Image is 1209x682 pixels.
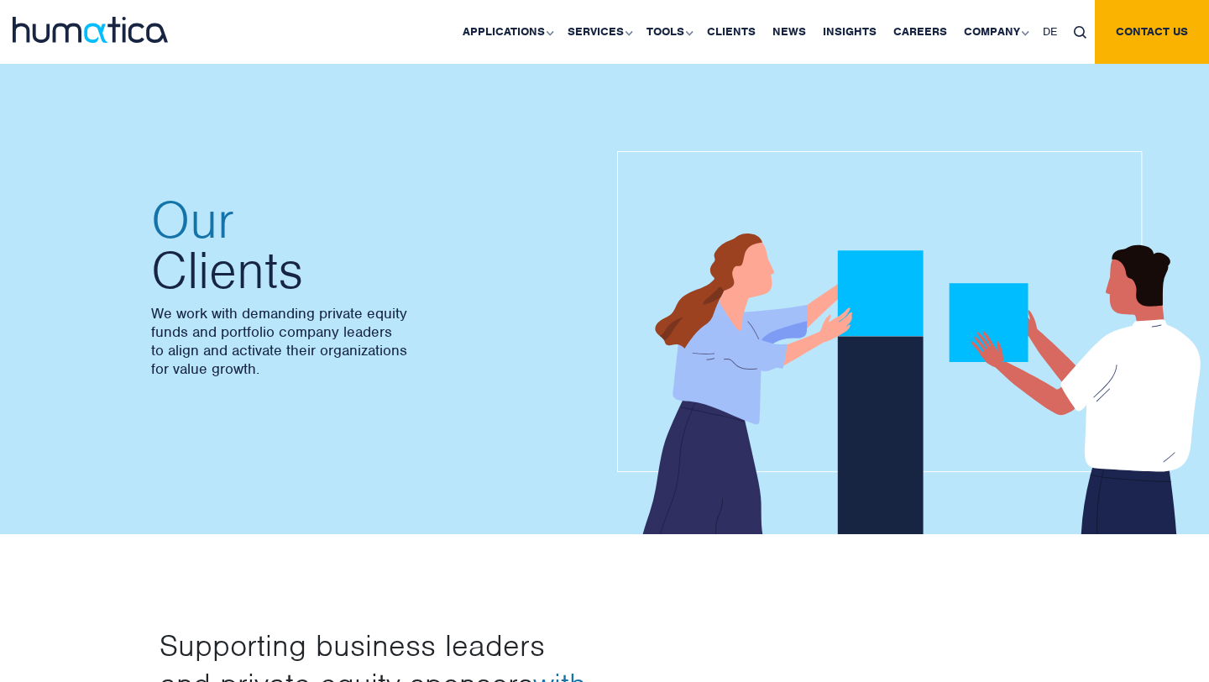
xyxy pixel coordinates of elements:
img: logo [13,17,168,43]
p: We work with demanding private equity funds and portfolio company leaders to align and activate t... [151,304,588,378]
span: DE [1043,24,1057,39]
h2: Clients [151,195,588,296]
span: Our [151,195,588,245]
img: search_icon [1074,26,1086,39]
